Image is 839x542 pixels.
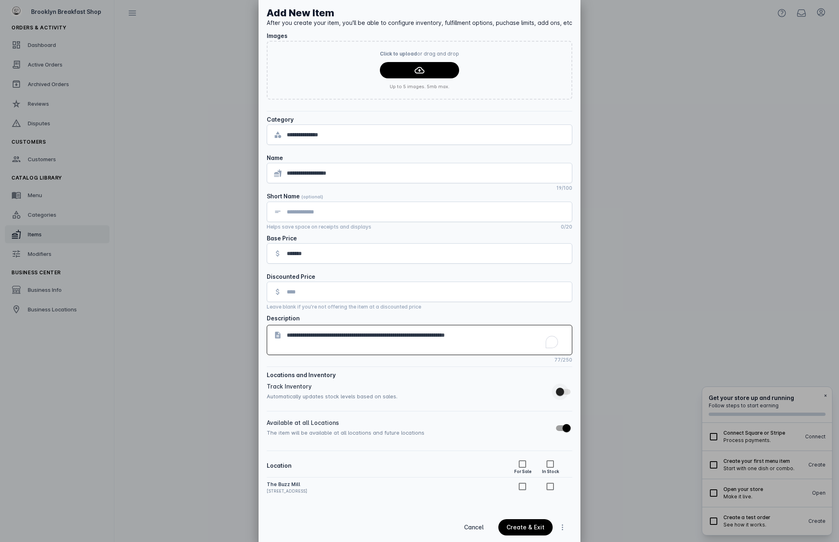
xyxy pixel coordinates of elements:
[267,272,315,282] div: Discounted Price
[267,370,336,380] div: Locations and Inventory
[456,519,492,535] button: Cancel
[267,115,294,124] div: Category
[267,302,421,310] mat-hint: Leave blank if you're not offering the item at a discounted price
[301,194,323,199] span: (optional)
[464,524,484,530] span: Cancel
[267,191,323,202] div: Short Name
[507,524,544,530] div: Create & Exit
[287,330,565,350] textarea: To enrich screen reader interactions, please activate Accessibility in Grammarly extension settings
[267,418,549,428] div: Available at all Locations
[267,233,297,243] div: Base Price
[267,31,288,41] div: Images
[267,313,300,323] div: Description
[267,454,508,477] th: Location
[556,183,572,191] mat-hint: 19/100
[267,222,371,230] mat-hint: Helps save space on receipts and displays
[267,480,307,489] div: The Buzz Mill
[498,519,553,535] button: continue
[267,382,549,391] div: Track Inventory
[380,49,459,59] p: or drag and drop
[380,82,459,91] small: Up to 5 images. 5mb max.
[554,355,572,363] mat-hint: 77/250
[267,18,572,28] div: After you create your item, you'll be able to configure inventory, fulfillment options, puchase l...
[267,486,307,496] div: [STREET_ADDRESS]
[267,8,572,18] div: Add New Item
[267,428,549,438] div: The item will be available at all locations and future locations
[380,51,417,57] span: Click to upload
[267,153,283,163] div: Name
[561,222,572,230] mat-hint: 0/20
[267,391,549,401] div: Automatically updates stock levels based on sales.
[380,62,459,78] button: continue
